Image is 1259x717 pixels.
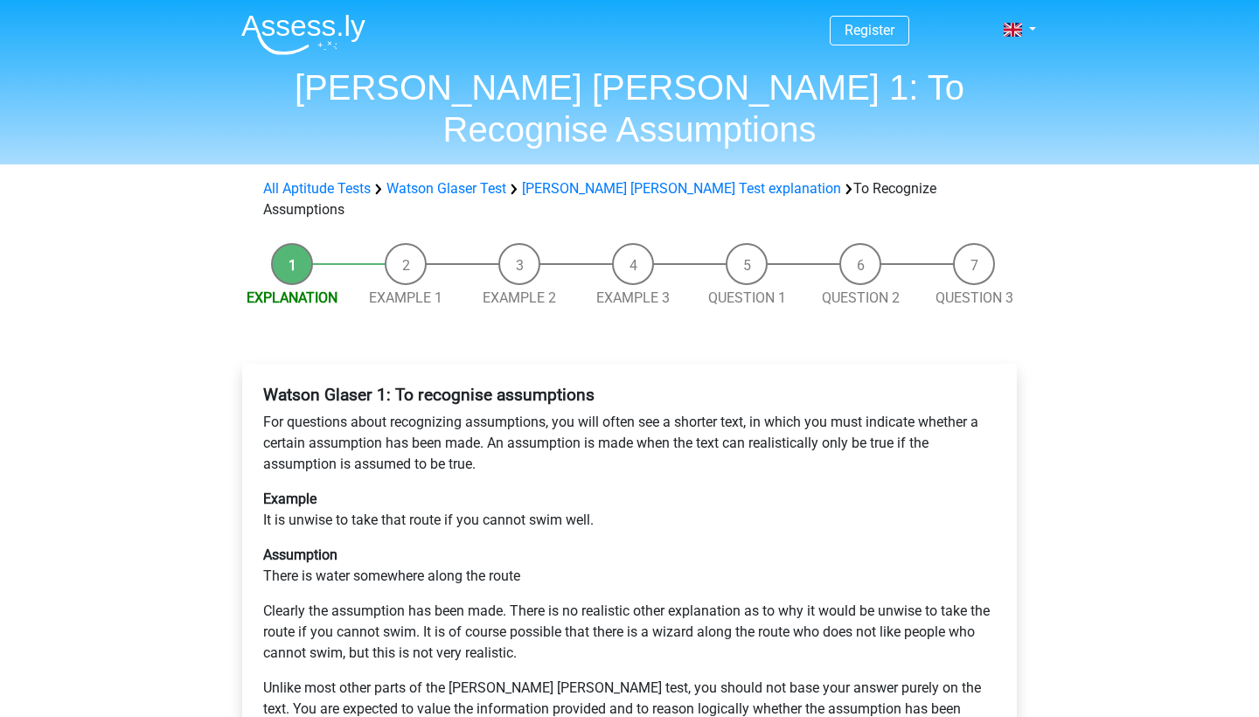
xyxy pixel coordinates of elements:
p: There is water somewhere along the route [263,545,996,587]
a: Explanation [247,289,337,306]
a: Question 1 [708,289,786,306]
p: Clearly the assumption has been made. There is no realistic other explanation as to why it would ... [263,601,996,664]
p: For questions about recognizing assumptions, you will often see a shorter text, in which you must... [263,412,996,475]
a: Register [845,22,894,38]
p: It is unwise to take that route if you cannot swim well. [263,489,996,531]
img: Assessly [241,14,365,55]
b: Assumption [263,546,337,563]
div: To Recognize Assumptions [256,178,1003,220]
a: Question 3 [936,289,1013,306]
a: Watson Glaser Test [386,180,506,197]
a: Question 2 [822,289,900,306]
a: All Aptitude Tests [263,180,371,197]
b: Watson Glaser 1: To recognise assumptions [263,385,595,405]
a: [PERSON_NAME] [PERSON_NAME] Test explanation [522,180,841,197]
a: Example 2 [483,289,556,306]
a: Example 1 [369,289,442,306]
h1: [PERSON_NAME] [PERSON_NAME] 1: To Recognise Assumptions [227,66,1032,150]
b: Example [263,491,316,507]
a: Example 3 [596,289,670,306]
